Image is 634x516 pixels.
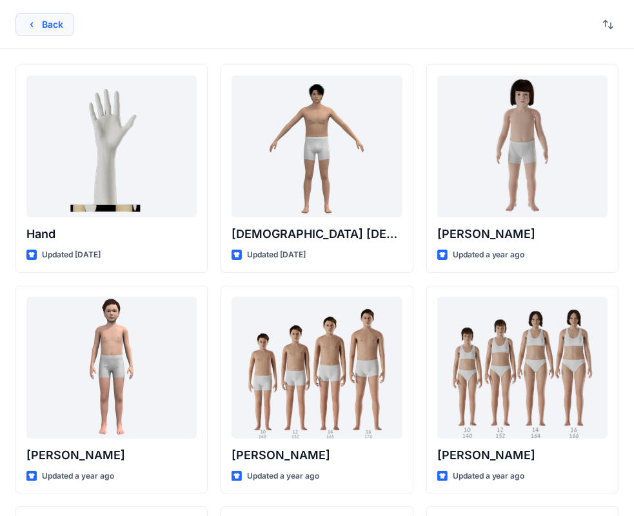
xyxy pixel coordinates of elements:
p: [PERSON_NAME] [232,446,402,464]
button: Back [15,13,74,36]
p: Updated a year ago [453,470,525,483]
p: [PERSON_NAME] [437,446,608,464]
a: Brenda [437,297,608,439]
a: Hand [26,75,197,217]
p: Updated [DATE] [42,248,101,262]
p: Updated [DATE] [247,248,306,262]
a: Brandon [232,297,402,439]
p: [DEMOGRAPHIC_DATA] [DEMOGRAPHIC_DATA] [232,225,402,243]
p: Hand [26,225,197,243]
p: Updated a year ago [247,470,319,483]
a: Charlie [437,75,608,217]
p: [PERSON_NAME] [437,225,608,243]
p: Updated a year ago [453,248,525,262]
p: Updated a year ago [42,470,114,483]
a: Male Asian [232,75,402,217]
p: [PERSON_NAME] [26,446,197,464]
a: Emil [26,297,197,439]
